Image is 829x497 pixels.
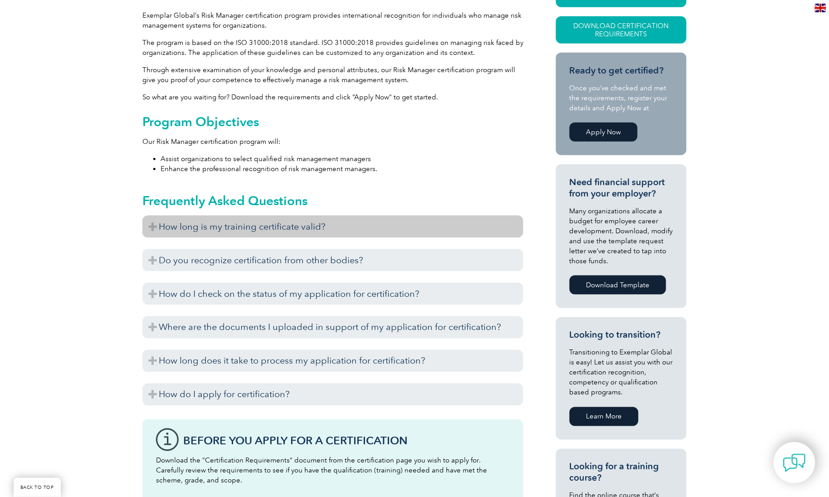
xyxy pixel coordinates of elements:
[142,316,523,339] h3: Where are the documents I uploaded in support of my application for certification?
[142,114,523,129] h2: Program Objectives
[14,478,61,497] a: BACK TO TOP
[570,65,673,76] h3: Ready to get certified?
[161,154,523,164] li: Assist organizations to select qualified risk management managers
[570,348,673,398] p: Transitioning to Exemplar Global is easy! Let us assist you with our certification recognition, c...
[570,206,673,266] p: Many organizations allocate a budget for employee career development. Download, modify and use th...
[570,123,638,142] a: Apply Now
[142,65,523,85] p: Through extensive examination of your knowledge and personal attributes, our Risk Manager certifi...
[156,456,510,486] p: Download the “Certification Requirements” document from the certification page you wish to apply ...
[570,461,673,484] h3: Looking for a training course?
[142,193,523,208] h2: Frequently Asked Questions
[142,137,523,147] p: Our Risk Manager certification program will:
[783,452,806,474] img: contact-chat.png
[142,283,523,305] h3: How do I check on the status of my application for certification?
[570,177,673,199] h3: Need financial support from your employer?
[142,384,523,406] h3: How do I apply for certification?
[142,216,523,238] h3: How long is my training certificate valid?
[142,249,523,271] h3: Do you recognize certification from other bodies?
[142,38,523,58] p: The program is based on the ISO 31000:2018 standard. ISO 31000:2018 provides guidelines on managi...
[556,16,687,44] a: Download Certification Requirements
[142,350,523,372] h3: How long does it take to process my application for certification?
[570,276,666,295] a: Download Template
[142,92,523,102] p: So what are you waiting for? Download the requirements and click “Apply Now” to get started.
[570,330,673,341] h3: Looking to transition?
[815,4,826,12] img: en
[570,83,673,113] p: Once you’ve checked and met the requirements, register your details and Apply Now at
[161,164,523,174] li: Enhance the professional recognition of risk management managers.
[142,10,523,30] p: Exemplar Global’s Risk Manager certification program provides international recognition for indiv...
[183,435,510,447] h3: Before You Apply For a Certification
[570,407,639,426] a: Learn More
